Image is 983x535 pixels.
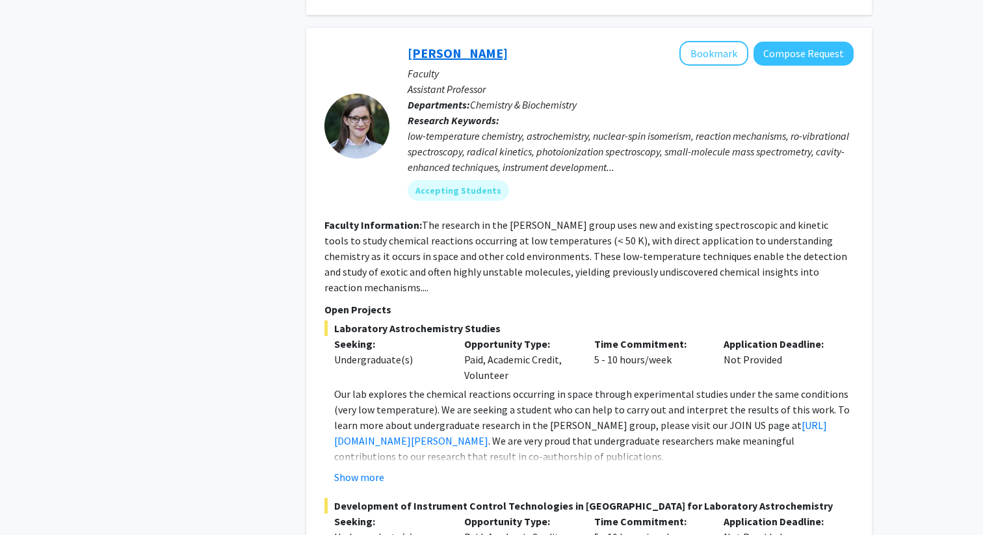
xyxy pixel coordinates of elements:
p: Application Deadline: [724,336,834,352]
p: Assistant Professor [408,81,854,97]
a: [PERSON_NAME] [408,45,508,61]
div: Not Provided [714,336,844,383]
b: Departments: [408,98,470,111]
span: Development of Instrument Control Technologies in [GEOGRAPHIC_DATA] for Laboratory Astrochemistry [324,498,854,514]
div: low-temperature chemistry, astrochemistry, nuclear-spin isomerism, reaction mechanisms, ro-vibrat... [408,128,854,175]
span: Laboratory Astrochemistry Studies [324,320,854,336]
p: Opportunity Type: [464,514,575,529]
b: Faculty Information: [324,218,422,231]
p: Open Projects [324,302,854,317]
p: Time Commitment: [594,336,705,352]
span: Chemistry & Biochemistry [470,98,577,111]
button: Add Leah Dodson to Bookmarks [679,41,748,66]
p: Application Deadline: [724,514,834,529]
iframe: Chat [10,476,55,525]
mat-chip: Accepting Students [408,180,509,201]
div: Paid, Academic Credit, Volunteer [454,336,584,383]
p: Time Commitment: [594,514,705,529]
button: Compose Request to Leah Dodson [754,42,854,66]
p: Opportunity Type: [464,336,575,352]
b: Research Keywords: [408,114,499,127]
p: Seeking: [334,336,445,352]
button: Show more [334,469,384,485]
p: Our lab explores the chemical reactions occurring in space through experimental studies under the... [334,386,854,464]
p: Faculty [408,66,854,81]
p: Seeking: [334,514,445,529]
fg-read-more: The research in the [PERSON_NAME] group uses new and existing spectroscopic and kinetic tools to ... [324,218,847,294]
div: Undergraduate(s) [334,352,445,367]
div: 5 - 10 hours/week [584,336,714,383]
